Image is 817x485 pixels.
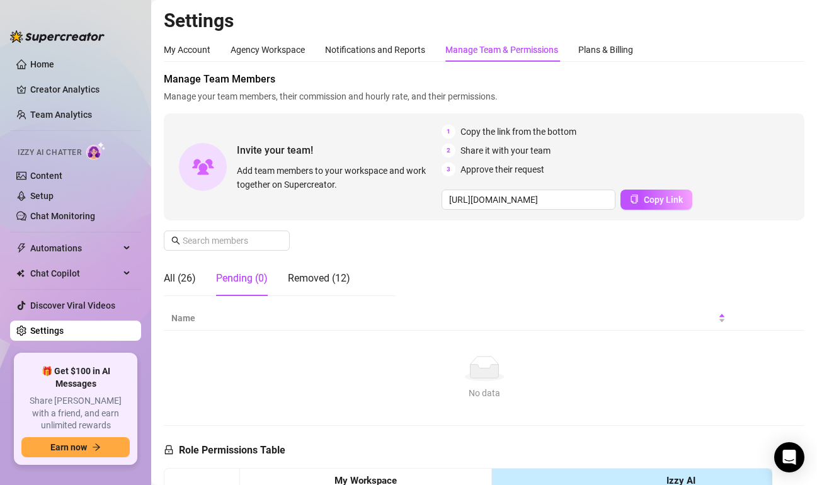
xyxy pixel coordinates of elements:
[442,144,455,157] span: 2
[164,89,804,103] span: Manage your team members, their commission and hourly rate, and their permissions.
[460,144,551,157] span: Share it with your team
[50,442,87,452] span: Earn now
[164,9,804,33] h2: Settings
[86,142,106,160] img: AI Chatter
[176,386,792,400] div: No data
[442,163,455,176] span: 3
[30,171,62,181] a: Content
[10,30,105,43] img: logo-BBDzfeDw.svg
[164,72,804,87] span: Manage Team Members
[18,147,81,159] span: Izzy AI Chatter
[460,163,544,176] span: Approve their request
[644,195,683,205] span: Copy Link
[92,443,101,452] span: arrow-right
[578,43,633,57] div: Plans & Billing
[171,236,180,245] span: search
[30,191,54,201] a: Setup
[21,395,130,432] span: Share [PERSON_NAME] with a friend, and earn unlimited rewards
[21,365,130,390] span: 🎁 Get $100 in AI Messages
[30,263,120,283] span: Chat Copilot
[231,43,305,57] div: Agency Workspace
[21,437,130,457] button: Earn nowarrow-right
[30,326,64,336] a: Settings
[30,300,115,311] a: Discover Viral Videos
[30,238,120,258] span: Automations
[164,306,733,331] th: Name
[288,271,350,286] div: Removed (12)
[30,59,54,69] a: Home
[183,234,272,248] input: Search members
[164,271,196,286] div: All (26)
[16,243,26,253] span: thunderbolt
[16,269,25,278] img: Chat Copilot
[630,195,639,203] span: copy
[774,442,804,472] div: Open Intercom Messenger
[171,311,716,325] span: Name
[164,445,174,455] span: lock
[30,79,131,100] a: Creator Analytics
[237,164,437,191] span: Add team members to your workspace and work together on Supercreator.
[216,271,268,286] div: Pending (0)
[164,443,285,458] h5: Role Permissions Table
[445,43,558,57] div: Manage Team & Permissions
[237,142,442,158] span: Invite your team!
[30,211,95,221] a: Chat Monitoring
[460,125,576,139] span: Copy the link from the bottom
[30,110,92,120] a: Team Analytics
[325,43,425,57] div: Notifications and Reports
[442,125,455,139] span: 1
[620,190,692,210] button: Copy Link
[164,43,210,57] div: My Account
